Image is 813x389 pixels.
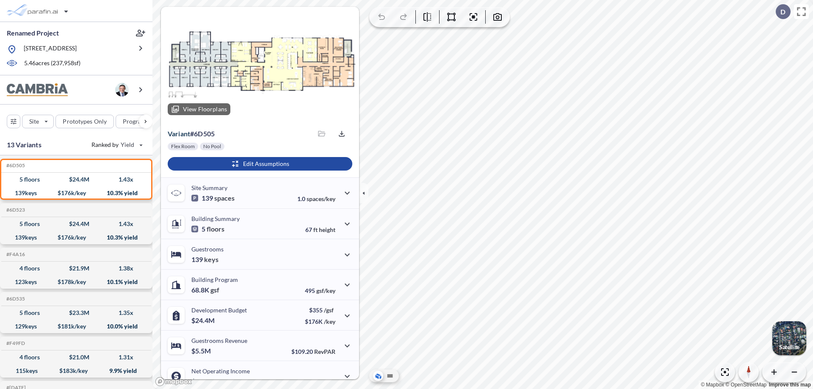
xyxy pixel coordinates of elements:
[769,382,811,388] a: Improve this map
[772,321,806,355] img: Switcher Image
[24,44,77,55] p: [STREET_ADDRESS]
[307,195,335,202] span: spaces/key
[116,115,161,128] button: Program
[207,225,224,233] span: floors
[210,286,219,294] span: gsf
[5,340,25,346] h5: Click to copy the code
[305,306,335,314] p: $355
[191,194,235,202] p: 139
[191,347,212,355] p: $5.5M
[191,337,247,344] p: Guestrooms Revenue
[214,194,235,202] span: spaces
[168,130,215,138] p: # 6d505
[316,287,335,294] span: gsf/key
[191,215,240,222] p: Building Summary
[373,371,383,381] button: Aerial View
[5,296,25,302] h5: Click to copy the code
[191,255,218,264] p: 139
[243,160,289,168] p: Edit Assumptions
[779,344,799,350] p: Satellite
[291,348,335,355] p: $109.20
[168,157,352,171] button: Edit Assumptions
[63,117,107,126] p: Prototypes Only
[317,378,335,386] span: margin
[191,306,247,314] p: Development Budget
[297,195,335,202] p: 1.0
[725,382,766,388] a: OpenStreetMap
[22,115,54,128] button: Site
[701,382,724,388] a: Mapbox
[55,115,114,128] button: Prototypes Only
[780,8,785,16] p: D
[5,251,25,257] h5: Click to copy the code
[191,367,250,375] p: Net Operating Income
[123,117,147,126] p: Program
[191,184,227,191] p: Site Summary
[115,83,129,97] img: user logo
[305,287,335,294] p: 495
[319,226,335,233] span: height
[191,246,224,253] p: Guestrooms
[191,225,224,233] p: 5
[24,59,80,68] p: 5.46 acres ( 237,958 sf)
[7,140,41,150] p: 13 Variants
[772,321,806,355] button: Switcher ImageSatellite
[314,348,335,355] span: RevPAR
[313,226,318,233] span: ft
[324,318,335,325] span: /key
[85,138,148,152] button: Ranked by Yield
[168,130,190,138] span: Variant
[299,378,335,386] p: 45.0%
[204,255,218,264] span: keys
[191,377,212,386] p: $2.5M
[191,316,216,325] p: $24.4M
[121,141,135,149] span: Yield
[7,83,68,97] img: BrandImage
[183,106,227,113] p: View Floorplans
[5,163,25,168] h5: Click to copy the code
[324,306,334,314] span: /gsf
[5,207,25,213] h5: Click to copy the code
[385,371,395,381] button: Site Plan
[191,276,238,283] p: Building Program
[29,117,39,126] p: Site
[203,143,221,150] p: No Pool
[171,143,195,150] p: Flex Room
[305,226,335,233] p: 67
[305,318,335,325] p: $176K
[191,286,219,294] p: 68.8K
[7,28,59,38] p: Renamed Project
[155,377,192,386] a: Mapbox homepage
